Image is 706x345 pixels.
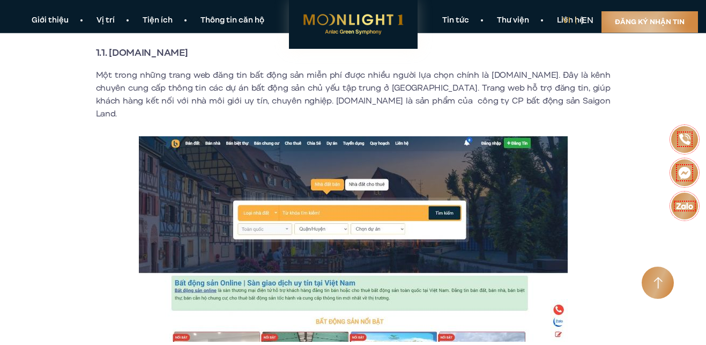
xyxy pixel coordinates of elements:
[562,14,570,26] a: vi
[483,15,543,26] a: Thư viện
[18,15,83,26] a: Giới thiệu
[187,15,278,26] a: Thông tin căn hộ
[129,15,187,26] a: Tiện ích
[601,11,698,33] a: Đăng ký nhận tin
[678,133,691,145] img: Phone icon
[543,15,598,26] a: Liên hệ
[139,136,568,342] img: Website đăng tin bất động sản miễn phí được yêu thích là Batdongsanonline.vn
[677,165,692,180] img: Messenger icon
[653,277,663,289] img: Arrow icon
[428,15,483,26] a: Tin tức
[675,201,694,211] img: Zalo icon
[96,46,188,60] strong: 1.1. [DOMAIN_NAME]
[582,14,593,26] a: en
[83,15,129,26] a: Vị trí
[96,69,611,120] p: Một trong những trang web đăng tin bất động sản miễn phí được nhiều người lựa chọn chính là [DOMA...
